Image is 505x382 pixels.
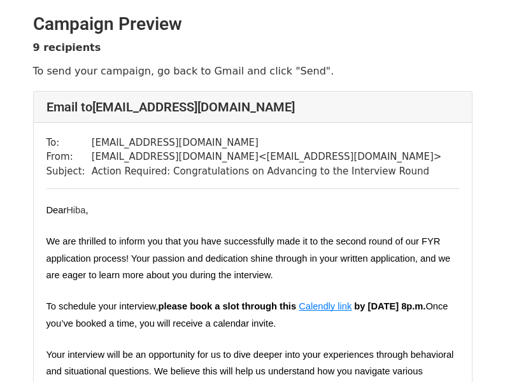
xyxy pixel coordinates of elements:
[46,136,92,150] td: To:
[46,205,67,215] span: Dear
[354,301,425,311] span: by [DATE] 8p.m.
[92,136,442,150] td: [EMAIL_ADDRESS][DOMAIN_NAME]
[33,41,101,53] strong: 9 recipients
[92,164,442,179] td: Action Required: Congratulations on Advancing to the Interview Round
[46,236,453,280] span: We are thrilled to inform you that you have successfully made it to the second round of our FYR a...
[33,13,473,35] h2: Campaign Preview
[46,150,92,164] td: From:
[92,150,442,164] td: [EMAIL_ADDRESS][DOMAIN_NAME] < [EMAIL_ADDRESS][DOMAIN_NAME] >
[85,205,88,215] span: ,
[33,64,473,78] p: To send your campaign, go back to Gmail and click "Send".
[158,301,296,311] span: please book a slot through this
[299,301,352,311] span: Calendly link
[46,99,459,115] h4: Email to [EMAIL_ADDRESS][DOMAIN_NAME]
[46,164,92,179] td: Subject:
[299,300,352,312] a: Calendly link
[46,301,159,311] span: To schedule your interview,
[46,301,451,328] span: Once you’ve booked a time, you will receive a calendar invite.
[66,205,85,215] span: Hiba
